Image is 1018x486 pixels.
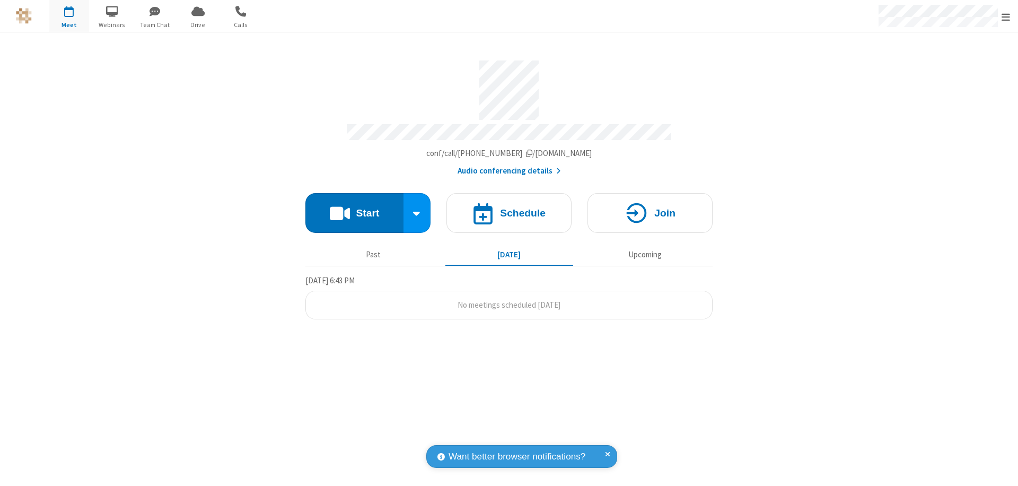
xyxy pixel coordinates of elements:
[135,20,175,30] span: Team Chat
[458,165,561,177] button: Audio conferencing details
[305,193,403,233] button: Start
[16,8,32,24] img: QA Selenium DO NOT DELETE OR CHANGE
[49,20,89,30] span: Meet
[403,193,431,233] div: Start conference options
[449,450,585,464] span: Want better browser notifications?
[221,20,261,30] span: Calls
[445,245,573,265] button: [DATE]
[446,193,572,233] button: Schedule
[305,274,713,320] section: Today's Meetings
[356,208,379,218] h4: Start
[426,147,592,160] button: Copy my meeting room linkCopy my meeting room link
[581,245,709,265] button: Upcoming
[178,20,218,30] span: Drive
[654,208,675,218] h4: Join
[92,20,132,30] span: Webinars
[500,208,546,218] h4: Schedule
[305,53,713,177] section: Account details
[587,193,713,233] button: Join
[310,245,437,265] button: Past
[458,300,560,310] span: No meetings scheduled [DATE]
[305,275,355,285] span: [DATE] 6:43 PM
[426,148,592,158] span: Copy my meeting room link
